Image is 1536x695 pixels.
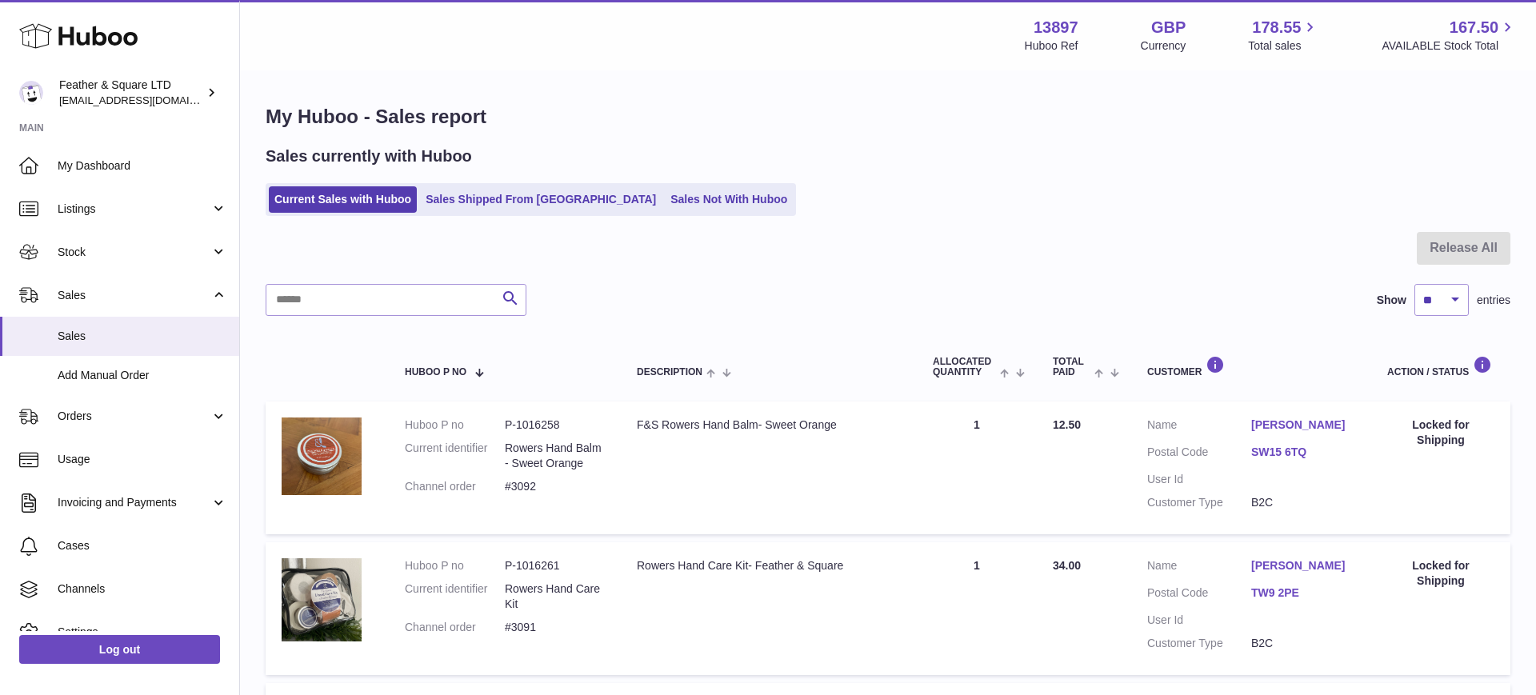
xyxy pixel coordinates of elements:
[58,581,227,597] span: Channels
[1251,495,1355,510] dd: B2C
[1034,17,1078,38] strong: 13897
[1251,417,1355,433] a: [PERSON_NAME]
[1382,17,1517,54] a: 167.50 AVAILABLE Stock Total
[405,479,505,494] dt: Channel order
[58,329,227,344] span: Sales
[917,542,1037,675] td: 1
[405,558,505,573] dt: Huboo P no
[1053,357,1090,377] span: Total paid
[405,441,505,471] dt: Current identifier
[505,558,605,573] dd: P-1016261
[266,146,472,167] h2: Sales currently with Huboo
[637,367,702,377] span: Description
[19,81,43,105] img: feathernsquare@gmail.com
[58,495,210,510] span: Invoicing and Payments
[505,581,605,612] dd: Rowers Hand Care Kit
[1248,17,1319,54] a: 178.55 Total sales
[58,409,210,424] span: Orders
[1147,417,1251,437] dt: Name
[1387,558,1494,589] div: Locked for Shipping
[58,368,227,383] span: Add Manual Order
[1147,558,1251,577] dt: Name
[59,78,203,108] div: Feather & Square LTD
[1147,445,1251,464] dt: Postal Code
[269,186,417,213] a: Current Sales with Huboo
[1252,17,1301,38] span: 178.55
[1053,418,1081,431] span: 12.50
[1387,417,1494,448] div: Locked for Shipping
[933,357,996,377] span: ALLOCATED Quantity
[1147,613,1251,628] dt: User Id
[637,417,901,433] div: F&S Rowers Hand Balm- Sweet Orange
[1251,585,1355,601] a: TW9 2PE
[1147,472,1251,487] dt: User Id
[19,635,220,664] a: Log out
[1382,38,1517,54] span: AVAILABLE Stock Total
[405,581,505,612] dt: Current identifier
[58,202,210,217] span: Listings
[1248,38,1319,54] span: Total sales
[1147,495,1251,510] dt: Customer Type
[58,245,210,260] span: Stock
[58,538,227,553] span: Cases
[405,417,505,433] dt: Huboo P no
[282,417,362,495] img: il_fullxfull.5886850907_h4oi.jpg
[1251,636,1355,651] dd: B2C
[58,288,210,303] span: Sales
[58,452,227,467] span: Usage
[1147,356,1355,377] div: Customer
[58,158,227,174] span: My Dashboard
[1053,559,1081,572] span: 34.00
[637,558,901,573] div: Rowers Hand Care Kit- Feather & Square
[1251,445,1355,460] a: SW15 6TQ
[505,441,605,471] dd: Rowers Hand Balm- Sweet Orange
[1477,293,1510,308] span: entries
[1147,636,1251,651] dt: Customer Type
[665,186,793,213] a: Sales Not With Huboo
[1450,17,1498,38] span: 167.50
[505,479,605,494] dd: #3092
[59,94,235,106] span: [EMAIL_ADDRESS][DOMAIN_NAME]
[58,625,227,640] span: Settings
[1141,38,1186,54] div: Currency
[1387,356,1494,377] div: Action / Status
[505,620,605,635] dd: #3091
[282,558,362,641] img: il_fullxfull.5603997955_dj5x.jpg
[917,401,1037,534] td: 1
[420,186,662,213] a: Sales Shipped From [GEOGRAPHIC_DATA]
[1377,293,1406,308] label: Show
[1251,558,1355,573] a: [PERSON_NAME]
[1147,585,1251,605] dt: Postal Code
[405,367,466,377] span: Huboo P no
[505,417,605,433] dd: P-1016258
[266,104,1510,130] h1: My Huboo - Sales report
[1151,17,1186,38] strong: GBP
[405,620,505,635] dt: Channel order
[1025,38,1078,54] div: Huboo Ref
